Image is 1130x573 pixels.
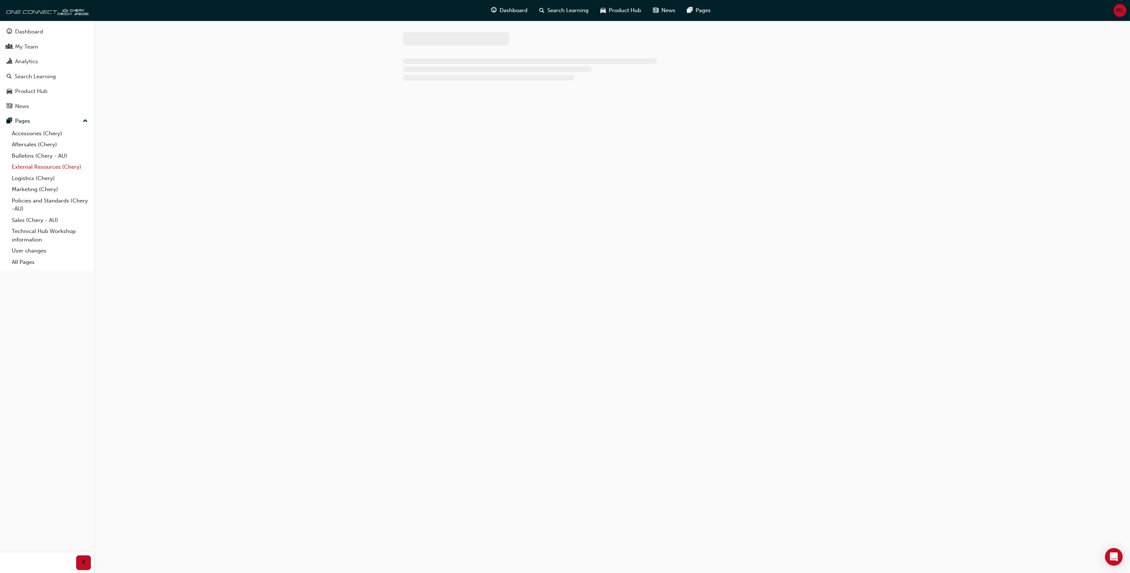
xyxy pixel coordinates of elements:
[9,257,91,268] a: All Pages
[15,87,47,96] div: Product Hub
[3,85,91,98] a: Product Hub
[547,6,589,15] span: Search Learning
[15,57,38,66] div: Analytics
[15,28,43,36] div: Dashboard
[9,215,91,226] a: Sales (Chery - AU)
[7,44,12,50] span: people-icon
[3,114,91,128] button: Pages
[9,195,91,215] a: Policies and Standards (Chery -AU)
[3,24,91,114] button: DashboardMy TeamAnalyticsSearch LearningProduct HubNews
[83,117,88,126] span: up-icon
[1113,4,1126,17] button: ML
[9,150,91,162] a: Bulletins (Chery - AU)
[3,100,91,113] a: News
[491,6,497,15] span: guage-icon
[1105,548,1123,566] div: Open Intercom Messenger
[485,3,533,18] a: guage-iconDashboard
[15,117,30,125] div: Pages
[9,173,91,184] a: Logistics (Chery)
[653,6,658,15] span: news-icon
[600,6,606,15] span: car-icon
[3,40,91,54] a: My Team
[533,3,594,18] a: search-iconSearch Learning
[681,3,717,18] a: pages-iconPages
[9,226,91,245] a: Technical Hub Workshop information
[3,70,91,83] a: Search Learning
[687,6,693,15] span: pages-icon
[539,6,544,15] span: search-icon
[81,558,86,567] span: prev-icon
[609,6,641,15] span: Product Hub
[7,58,12,65] span: chart-icon
[1116,6,1124,15] span: ML
[7,118,12,125] span: pages-icon
[7,29,12,35] span: guage-icon
[7,74,12,80] span: search-icon
[3,25,91,39] a: Dashboard
[9,139,91,150] a: Aftersales (Chery)
[647,3,681,18] a: news-iconNews
[15,72,56,81] div: Search Learning
[9,128,91,139] a: Accessories (Chery)
[7,88,12,95] span: car-icon
[15,43,38,51] div: My Team
[9,184,91,195] a: Marketing (Chery)
[696,6,711,15] span: Pages
[661,6,675,15] span: News
[9,245,91,257] a: User changes
[9,161,91,173] a: External Resources (Chery)
[15,102,29,111] div: News
[500,6,527,15] span: Dashboard
[4,3,88,18] img: oneconnect
[594,3,647,18] a: car-iconProduct Hub
[3,55,91,68] a: Analytics
[7,103,12,110] span: news-icon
